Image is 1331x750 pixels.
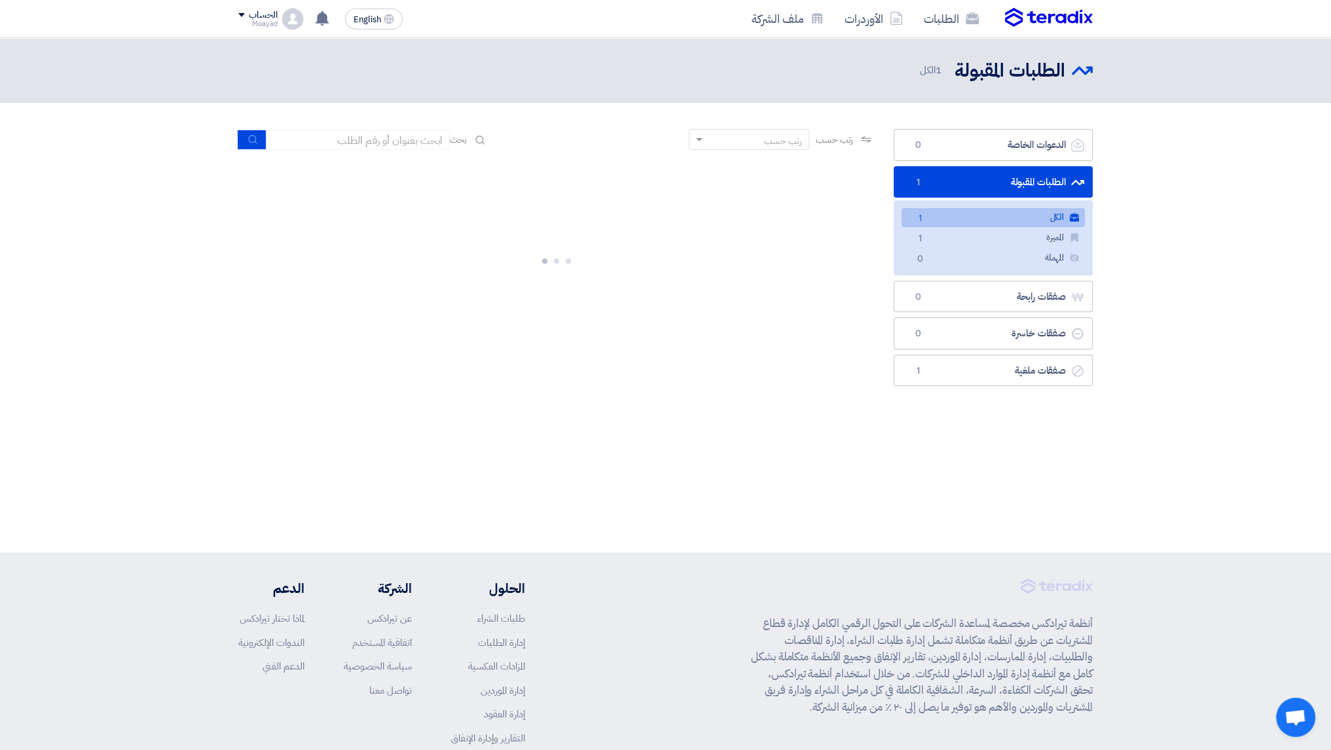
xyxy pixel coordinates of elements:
span: 0 [910,139,926,152]
span: الكل [919,63,944,78]
span: 1 [912,232,928,246]
a: المزادات العكسية [468,659,525,673]
div: الحساب [249,10,277,21]
span: 1 [912,212,928,226]
span: بحث [450,133,467,147]
a: ملف الشركة [741,3,834,34]
a: الأوردرات [834,3,913,34]
span: رتب حسب [816,133,853,147]
button: English [345,9,403,29]
span: 1 [910,176,926,189]
a: صفقات ملغية1 [894,355,1093,387]
a: طلبات الشراء [477,611,525,626]
div: Open chat [1276,698,1315,737]
span: 0 [912,253,928,266]
a: الدعوات الخاصة0 [894,129,1093,161]
a: إدارة الموردين [481,683,525,698]
a: سياسة الخصوصية [344,659,412,673]
li: الحلول [451,579,525,598]
h2: الطلبات المقبولة [955,58,1065,84]
img: Teradix logo [1005,8,1093,27]
a: لماذا تختار تيرادكس [240,611,304,626]
a: الطلبات [913,3,989,34]
a: المميزة [902,228,1085,247]
input: ابحث بعنوان أو رقم الطلب [266,130,450,150]
a: عن تيرادكس [367,611,412,626]
li: الشركة [344,579,412,598]
img: profile_test.png [282,9,303,29]
span: 1 [910,365,926,378]
span: English [354,15,381,24]
a: التقارير وإدارة الإنفاق [451,731,525,745]
span: 0 [910,291,926,304]
div: Moayad [238,20,277,27]
a: الكل [902,208,1085,227]
a: إدارة العقود [484,707,525,721]
a: إدارة الطلبات [478,635,525,650]
span: 0 [910,327,926,340]
a: اتفاقية المستخدم [352,635,412,650]
span: 1 [936,63,941,77]
a: المهملة [902,249,1085,268]
li: الدعم [238,579,304,598]
a: الندوات الإلكترونية [238,635,304,650]
div: رتب حسب [764,134,802,148]
a: صفقات خاسرة0 [894,317,1093,349]
p: أنظمة تيرادكس مخصصة لمساعدة الشركات على التحول الرقمي الكامل لإدارة قطاع المشتريات عن طريق أنظمة ... [751,615,1093,715]
a: الدعم الفني [263,659,304,673]
a: صفقات رابحة0 [894,281,1093,313]
a: تواصل معنا [369,683,412,698]
a: الطلبات المقبولة1 [894,166,1093,198]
